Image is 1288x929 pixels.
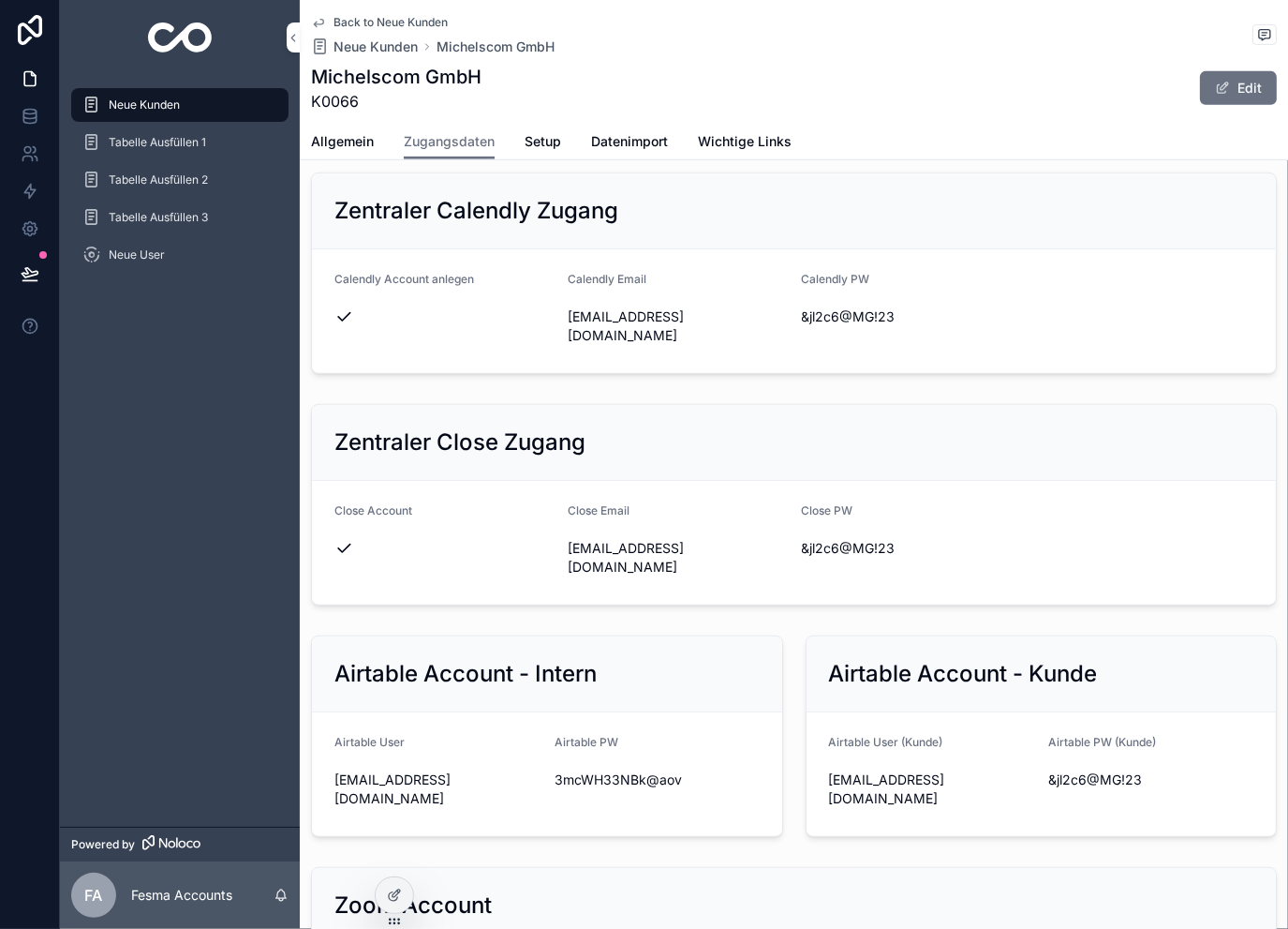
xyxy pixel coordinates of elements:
[71,163,289,197] a: Tabelle Ausfüllen 2
[334,272,474,286] span: Calendly Account anlegen
[148,22,213,52] img: App logo
[555,771,760,789] span: 3mcWH33NBk@aov
[109,247,165,262] span: Neue User
[1200,71,1277,105] button: Edit
[311,125,374,162] a: Allgemein
[334,891,492,921] h2: Zoom Account
[311,90,481,112] span: K0066
[109,172,208,187] span: Tabelle Ausfüllen 2
[334,659,597,689] h2: Airtable Account - Intern
[555,735,618,749] span: Airtable PW
[334,427,585,457] h2: Zentraler Close Zugang
[568,539,786,577] span: [EMAIL_ADDRESS][DOMAIN_NAME]
[71,238,289,272] a: Neue User
[568,272,646,286] span: Calendly Email
[334,196,618,226] h2: Zentraler Calendly Zugang
[568,307,786,345] span: [EMAIL_ADDRESS][DOMAIN_NAME]
[802,272,870,286] span: Calendly PW
[334,735,405,749] span: Airtable User
[311,132,374,151] span: Allgemein
[71,837,135,852] span: Powered by
[829,735,943,749] span: Airtable User (Kunde)
[60,827,300,862] a: Powered by
[404,125,495,160] a: Zugangsdaten
[109,135,206,150] span: Tabelle Ausfüllen 1
[1048,771,1253,789] span: &jl2c6@MG!23
[802,503,853,517] span: Close PW
[109,210,208,225] span: Tabelle Ausfüllen 3
[698,125,792,162] a: Wichtige Links
[591,125,668,162] a: Datenimport
[568,503,629,517] span: Close Email
[71,88,289,122] a: Neue Kunden
[311,15,448,30] a: Back to Neue Kunden
[311,37,418,56] a: Neue Kunden
[829,659,1098,689] h2: Airtable Account - Kunde
[802,539,1020,558] span: &jl2c6@MG!23
[333,15,448,30] span: Back to Neue Kunden
[404,132,495,151] span: Zugangsdaten
[334,771,540,808] span: [EMAIL_ADDRESS][DOMAIN_NAME]
[829,771,1034,808] span: [EMAIL_ADDRESS][DOMAIN_NAME]
[1048,735,1156,749] span: Airtable PW (Kunde)
[333,37,418,56] span: Neue Kunden
[60,75,300,296] div: scrollable content
[591,132,668,151] span: Datenimport
[802,307,1020,326] span: &jl2c6@MG!23
[71,126,289,159] a: Tabelle Ausfüllen 1
[109,97,180,112] span: Neue Kunden
[131,886,232,905] p: Fesma Accounts
[71,201,289,234] a: Tabelle Ausfüllen 3
[85,884,103,907] span: FA
[311,64,481,90] h1: Michelscom GmbH
[437,37,555,56] a: Michelscom GmbH
[525,132,561,151] span: Setup
[334,503,412,517] span: Close Account
[525,125,561,162] a: Setup
[698,132,792,151] span: Wichtige Links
